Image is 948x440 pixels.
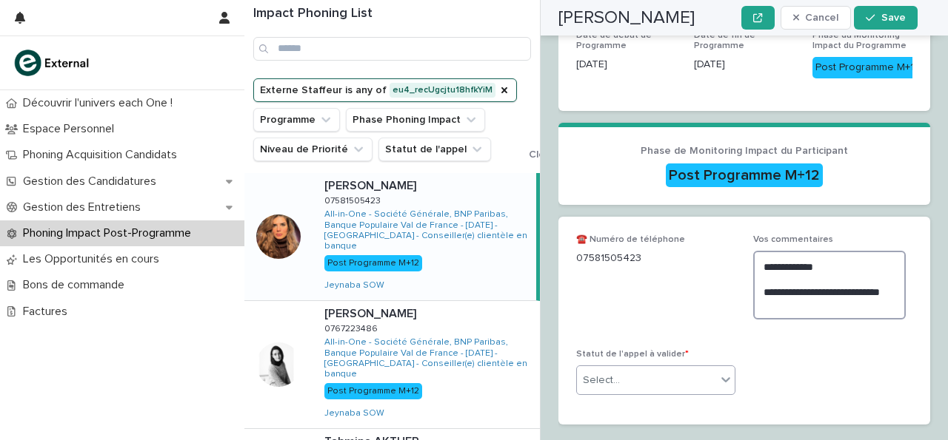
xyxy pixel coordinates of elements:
[583,373,620,388] div: Select...
[576,235,685,244] span: ☎️ Numéro de téléphone
[694,57,794,72] p: [DATE]
[324,383,422,399] div: Post Programme M+12
[17,200,153,214] p: Gestion des Entretiens
[324,209,530,252] a: All-in-One - Société Générale, BNP Paribas, Banque Populaire Val de France - [DATE] - [GEOGRAPHIC...
[17,305,79,319] p: Factures
[517,149,599,160] button: Clear all filters
[17,96,184,110] p: Découvrir l'univers each One !
[244,301,540,429] a: [PERSON_NAME][PERSON_NAME] 07672234860767223486 All-in-One - Société Générale, BNP Paribas, Banqu...
[17,252,171,266] p: Les Opportunités en cours
[324,337,534,380] a: All-in-One - Société Générale, BNP Paribas, Banque Populaire Val de France - [DATE] - [GEOGRAPHIC...
[324,304,419,321] p: [PERSON_NAME]
[805,13,838,23] span: Cancel
[324,280,384,291] a: Jeynaba SOW
[641,146,848,156] span: Phase de Monitoring Impact du Participant
[576,350,689,359] span: Statut de l'appel à valider
[558,7,695,29] h2: [PERSON_NAME]
[812,31,907,50] span: Phase du Monitoring Impact du Programme
[17,278,136,292] p: Bons de commande
[781,6,852,30] button: Cancel
[378,138,491,161] button: Statut de l'appel
[17,175,168,189] p: Gestion des Candidatures
[324,193,384,206] p: 07581505423
[324,176,419,193] p: [PERSON_NAME]
[666,163,823,187] div: Post Programme M+12
[881,13,906,23] span: Save
[753,235,833,244] span: Vos commentaires
[346,108,485,132] button: Phase Phoning Impact
[529,149,599,160] span: Clear all filters
[17,226,203,240] p: Phoning Impact Post-Programme
[12,48,93,78] img: bc51vvfgR2QLHU84CWIQ
[324,408,384,419] a: Jeynaba SOW
[17,148,189,162] p: Phoning Acquisition Candidats
[854,6,917,30] button: Save
[253,138,373,161] button: Niveau de Priorité
[253,6,531,22] h1: Impact Phoning List
[244,173,540,301] a: [PERSON_NAME][PERSON_NAME] 0758150542307581505423 All-in-One - Société Générale, BNP Paribas, Ban...
[576,57,676,72] p: [DATE]
[253,37,531,61] input: Search
[17,122,126,136] p: Espace Personnel
[812,57,923,78] div: Post Programme M+12
[253,78,517,102] button: Externe Staffeur
[576,31,652,50] span: Date de début de Programme
[324,255,422,271] div: Post Programme M+12
[324,321,381,334] p: 0767223486
[253,108,340,132] button: Programme
[576,251,735,266] p: 07581505423
[694,31,755,50] span: Date de fin de Programme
